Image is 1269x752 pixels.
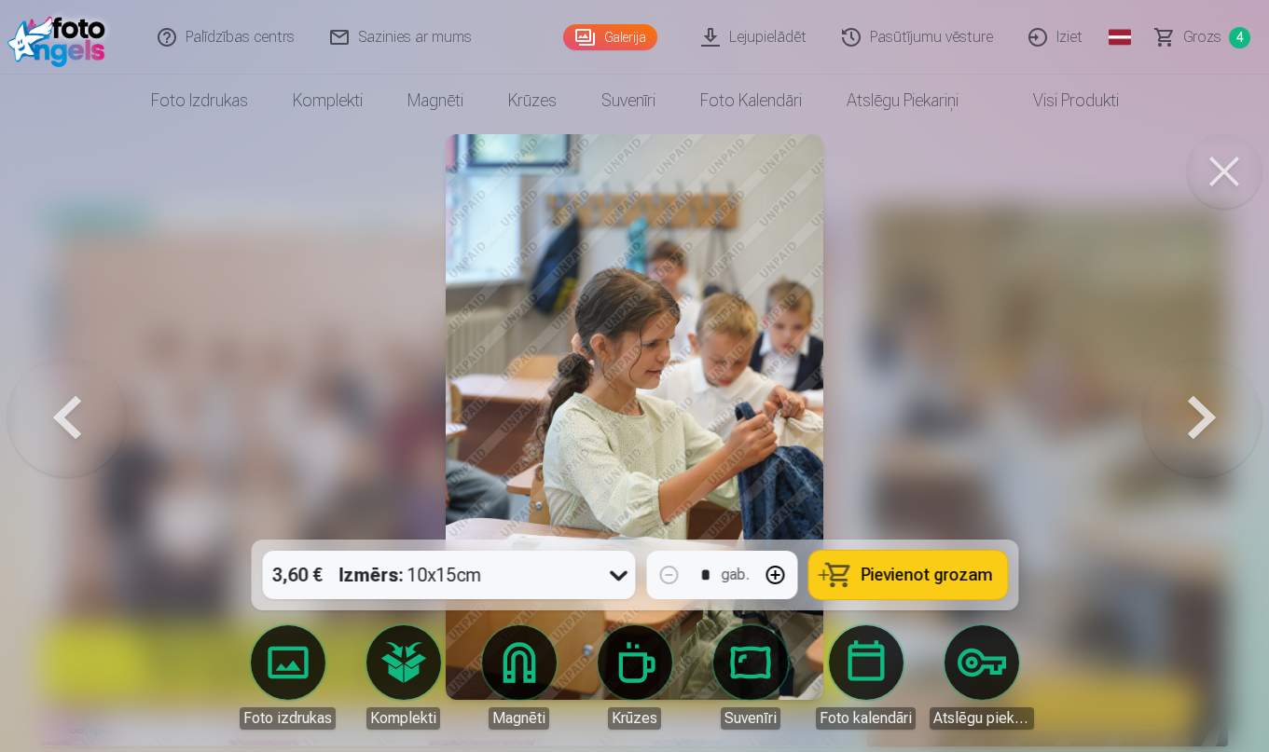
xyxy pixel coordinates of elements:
a: Komplekti [352,625,456,730]
a: Galerija [563,24,657,50]
div: 10x15cm [338,551,481,599]
a: Foto izdrukas [236,625,340,730]
a: Magnēti [467,625,572,730]
div: Magnēti [489,707,549,730]
div: Komplekti [366,707,440,730]
a: Foto izdrukas [129,75,270,127]
div: Foto izdrukas [240,707,336,730]
img: /fa1 [7,7,115,67]
button: Pievienot grozam [808,551,1007,599]
a: Foto kalendāri [814,625,918,730]
span: Grozs [1183,26,1221,48]
a: Suvenīri [579,75,678,127]
div: Foto kalendāri [816,707,916,730]
a: Atslēgu piekariņi [930,625,1034,730]
div: Atslēgu piekariņi [930,707,1034,730]
a: Krūzes [486,75,579,127]
div: gab. [721,564,749,586]
div: Krūzes [608,707,661,730]
strong: Izmērs : [338,562,403,588]
a: Visi produkti [981,75,1141,127]
span: 4 [1229,27,1250,48]
a: Krūzes [583,625,687,730]
div: Suvenīri [721,707,780,730]
a: Suvenīri [698,625,803,730]
a: Foto kalendāri [678,75,824,127]
div: 3,60 € [262,551,331,599]
a: Komplekti [270,75,385,127]
a: Magnēti [385,75,486,127]
span: Pievienot grozam [861,567,992,583]
a: Atslēgu piekariņi [824,75,981,127]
